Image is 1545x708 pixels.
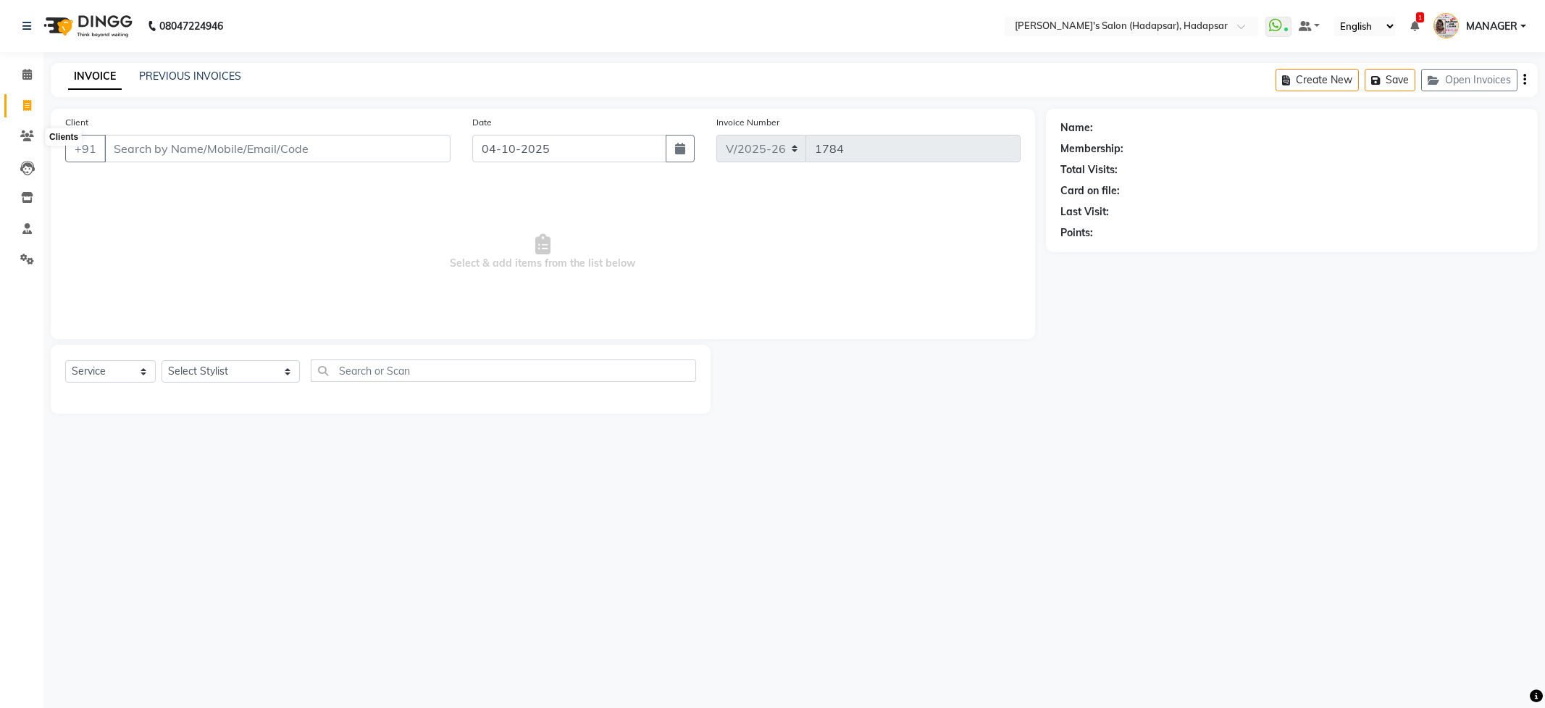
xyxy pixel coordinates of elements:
[139,70,241,83] a: PREVIOUS INVOICES
[1060,141,1123,157] div: Membership:
[716,116,779,129] label: Invoice Number
[1060,225,1093,241] div: Points:
[1060,204,1109,220] div: Last Visit:
[311,359,695,382] input: Search or Scan
[1466,19,1517,34] span: MANAGER
[68,64,122,90] a: INVOICE
[159,6,223,46] b: 08047224946
[65,180,1021,325] span: Select & add items from the list below
[1060,162,1118,178] div: Total Visits:
[46,128,82,146] div: Clients
[1433,13,1459,38] img: MANAGER
[1060,183,1120,199] div: Card on file:
[1365,69,1415,91] button: Save
[1410,20,1419,33] a: 1
[1416,12,1424,22] span: 1
[1060,120,1093,136] div: Name:
[37,6,136,46] img: logo
[1276,69,1359,91] button: Create New
[1421,69,1517,91] button: Open Invoices
[472,116,492,129] label: Date
[104,135,451,162] input: Search by Name/Mobile/Email/Code
[65,116,88,129] label: Client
